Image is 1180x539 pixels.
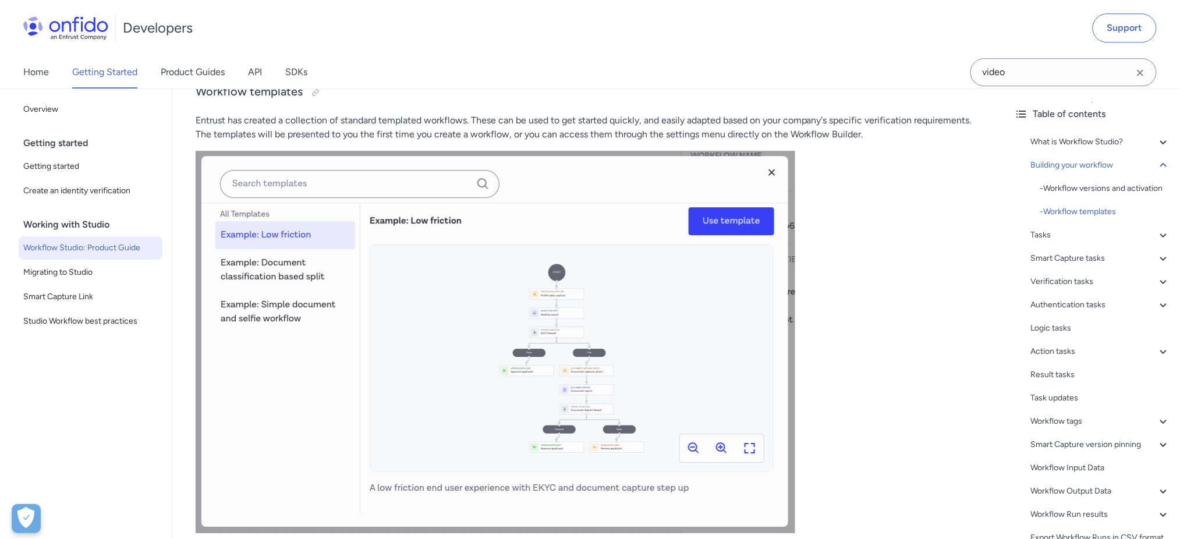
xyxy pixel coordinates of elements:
[1040,182,1171,196] div: - Workflow versions and activation
[19,236,162,260] a: Workflow Studio: Product Guide
[23,102,158,116] span: Overview
[1031,414,1171,428] a: Workflow tags
[23,132,167,155] div: Getting started
[1015,107,1171,121] div: Table of contents
[23,184,158,198] span: Create an identity verification
[196,151,795,533] img: Workflow template
[23,265,158,279] span: Migrating to Studio
[248,56,262,88] a: API
[23,159,158,173] span: Getting started
[196,114,982,141] p: Entrust has created a collection of standard templated workflows. These can be used to get starte...
[1031,228,1171,242] a: Tasks
[970,58,1157,86] input: Onfido search input field
[12,504,41,533] button: Open Preferences
[1031,391,1171,405] a: Task updates
[23,290,158,304] span: Smart Capture Link
[1031,298,1171,312] a: Authentication tasks
[19,261,162,284] a: Migrating to Studio
[1031,508,1171,522] a: Workflow Run results
[1040,205,1171,219] a: -Workflow templates
[1031,321,1171,335] a: Logic tasks
[1031,368,1171,382] a: Result tasks
[123,19,193,37] h1: Developers
[1031,461,1171,475] a: Workflow Input Data
[161,56,225,88] a: Product Guides
[19,179,162,203] a: Create an identity verification
[1040,205,1171,219] div: - Workflow templates
[1031,484,1171,498] a: Workflow Output Data
[1031,158,1171,172] a: Building your workflow
[23,16,108,40] img: Onfido Logo
[19,155,162,178] a: Getting started
[1031,345,1171,359] a: Action tasks
[1093,13,1157,42] a: Support
[23,56,49,88] a: Home
[1031,275,1171,289] a: Verification tasks
[196,83,982,102] h3: Workflow templates
[1133,66,1147,80] svg: Clear search field button
[19,310,162,333] a: Studio Workflow best practices
[72,56,137,88] a: Getting Started
[1031,251,1171,265] a: Smart Capture tasks
[23,213,167,236] div: Working with Studio
[1040,182,1171,196] a: -Workflow versions and activation
[23,314,158,328] span: Studio Workflow best practices
[23,241,158,255] span: Workflow Studio: Product Guide
[285,56,307,88] a: SDKs
[1031,135,1171,149] a: What is Workflow Studio?
[19,285,162,308] a: Smart Capture Link
[12,504,41,533] div: Cookie Preferences
[19,98,162,121] a: Overview
[1031,438,1171,452] a: Smart Capture version pinning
